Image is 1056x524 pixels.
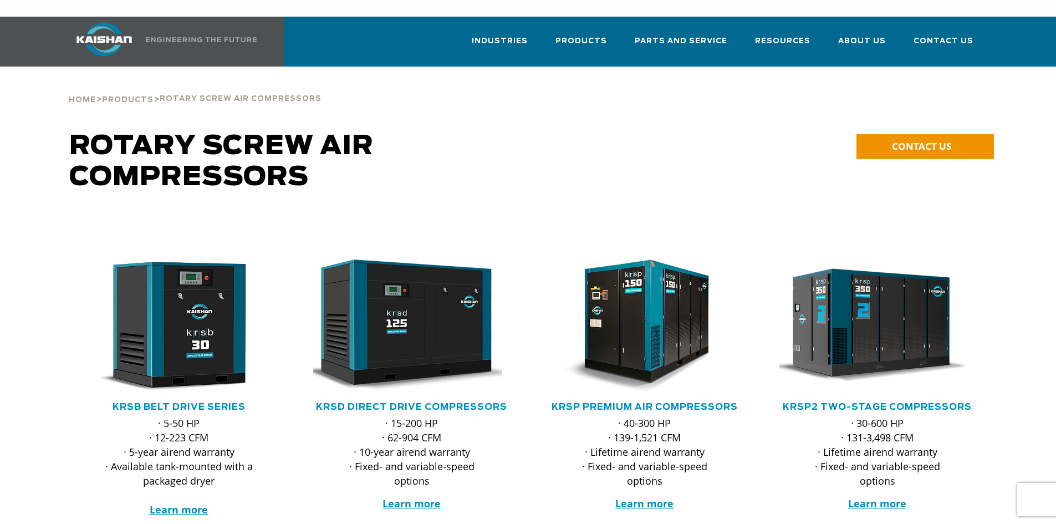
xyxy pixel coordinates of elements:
a: Products [555,27,607,64]
a: KRSP2 Two-Stage Compressors [783,403,972,411]
img: krsp150 [538,260,735,393]
img: krsd125 [305,260,502,393]
a: Industries [472,27,528,64]
div: krsp150 [546,260,743,393]
a: Learn more [382,497,441,510]
span: Products [555,35,607,48]
span: Contact Us [914,35,973,48]
span: Parts and Service [635,35,727,48]
img: krsp350 [771,260,968,393]
span: Rotary Screw Air Compressors [69,133,374,191]
div: krsb30 [80,260,278,393]
p: · 15-200 HP · 62-904 CFM · 10-year airend warranty · Fixed- and variable-speed options [335,416,488,488]
a: About Us [838,27,886,64]
span: Rotary Screw Air Compressors [160,95,322,103]
div: > > [69,67,322,109]
a: Kaishan USA [63,17,259,67]
span: About Us [838,35,886,48]
p: · 30-600 HP · 131-3,498 CFM · Lifetime airend warranty · Fixed- and variable-speed options [801,416,954,488]
span: Products [102,96,154,104]
a: KRSB Belt Drive Series [113,403,246,411]
div: krsp350 [779,260,976,393]
span: Industries [472,35,528,48]
span: CONTACT US [892,140,951,152]
span: Resources [755,35,810,48]
div: krsd125 [313,260,511,393]
a: CONTACT US [856,134,994,159]
a: Learn more [615,497,674,510]
a: Parts and Service [635,27,727,64]
a: Learn more [150,503,208,516]
a: KRSD Direct Drive Compressors [316,403,507,411]
span: Home [69,96,96,104]
img: Engineering the future [146,37,257,42]
a: Learn more [848,497,906,510]
a: Resources [755,27,810,64]
p: · 5-50 HP · 12-223 CFM · 5-year airend warranty · Available tank-mounted with a packaged dryer [103,416,256,517]
img: krsb30 [72,260,269,393]
a: Home [69,94,96,104]
img: kaishan logo [63,23,146,56]
p: · 40-300 HP · 139-1,521 CFM · Lifetime airend warranty · Fixed- and variable-speed options [568,416,721,488]
a: KRSP Premium Air Compressors [552,403,738,411]
a: Contact Us [914,27,973,64]
a: Products [102,94,154,104]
